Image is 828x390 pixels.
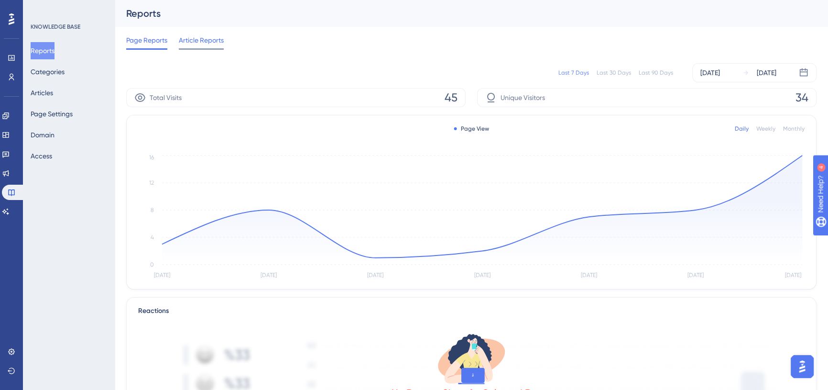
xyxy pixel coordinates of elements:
[445,90,458,105] span: 45
[783,125,805,133] div: Monthly
[31,105,73,123] button: Page Settings
[700,67,720,78] div: [DATE]
[31,84,53,101] button: Articles
[150,261,154,268] tspan: 0
[126,34,167,46] span: Page Reports
[126,7,793,20] div: Reports
[735,125,749,133] div: Daily
[179,34,224,46] span: Article Reports
[151,207,154,213] tspan: 8
[151,234,154,241] tspan: 4
[367,272,383,279] tspan: [DATE]
[687,272,704,279] tspan: [DATE]
[154,272,170,279] tspan: [DATE]
[558,69,589,77] div: Last 7 Days
[31,42,54,59] button: Reports
[795,90,808,105] span: 34
[785,272,801,279] tspan: [DATE]
[31,147,52,165] button: Access
[757,67,776,78] div: [DATE]
[31,63,65,80] button: Categories
[454,125,489,133] div: Page View
[756,125,775,133] div: Weekly
[501,92,545,103] span: Unique Visitors
[150,92,182,103] span: Total Visits
[149,179,154,186] tspan: 12
[581,272,597,279] tspan: [DATE]
[149,154,154,161] tspan: 16
[261,272,277,279] tspan: [DATE]
[22,2,60,14] span: Need Help?
[31,23,80,31] div: KNOWLEDGE BASE
[138,305,805,317] div: Reactions
[597,69,631,77] div: Last 30 Days
[639,69,673,77] div: Last 90 Days
[31,126,54,144] button: Domain
[788,352,817,381] iframe: UserGuiding AI Assistant Launcher
[474,272,490,279] tspan: [DATE]
[66,5,69,12] div: 4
